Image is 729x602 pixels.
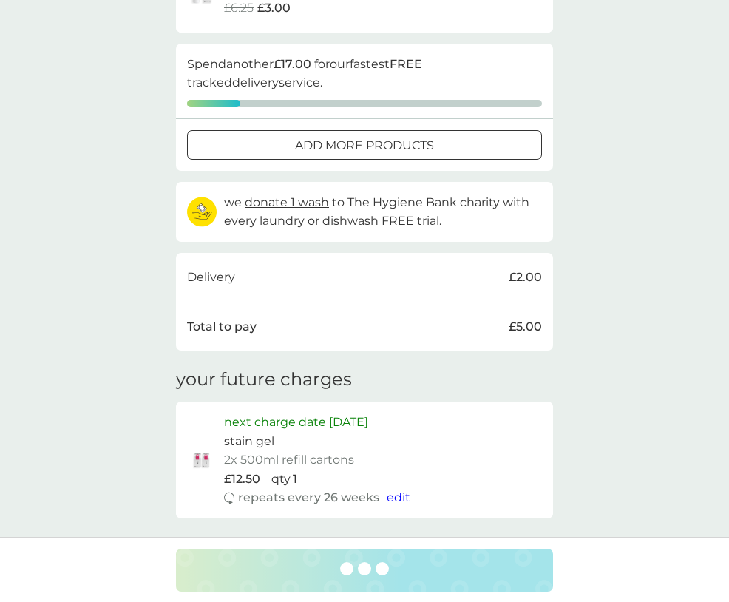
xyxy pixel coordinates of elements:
[187,268,235,287] p: Delivery
[176,369,352,390] h3: your future charges
[238,488,379,507] p: repeats every 26 weeks
[187,317,257,336] p: Total to pay
[187,55,542,92] p: Spend another for our fastest tracked delivery service.
[224,450,354,470] p: 2x 500ml refill cartons
[390,57,422,71] strong: FREE
[274,57,311,71] strong: £17.00
[187,130,542,160] button: add more products
[293,470,297,489] p: 1
[224,432,274,451] p: stain gel
[224,413,368,432] p: next charge date [DATE]
[509,268,542,287] p: £2.00
[224,193,542,231] p: we to The Hygiene Bank charity with every laundry or dishwash FREE trial.
[245,195,329,209] span: donate 1 wash
[387,488,410,507] button: edit
[295,136,434,155] p: add more products
[271,470,291,489] p: qty
[509,317,542,336] p: £5.00
[224,470,260,489] p: £12.50
[387,490,410,504] span: edit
